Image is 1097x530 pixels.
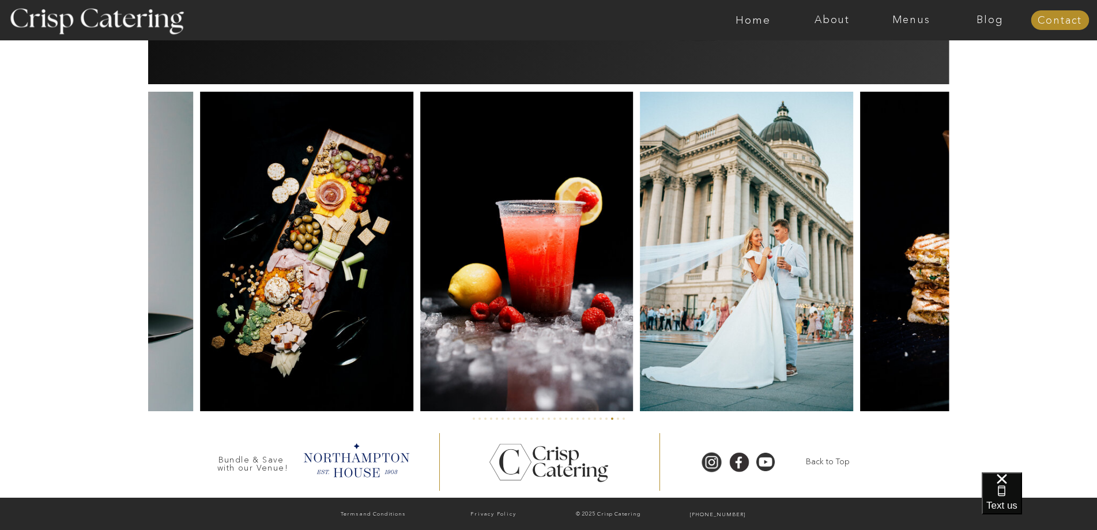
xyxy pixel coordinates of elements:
[315,509,432,521] a: Terms and Conditions
[213,456,293,467] h3: Bundle & Save with our Venue!
[478,418,481,420] li: Page dot 2
[793,14,872,26] a: About
[1031,15,1089,27] a: Contact
[951,14,1030,26] a: Blog
[473,418,475,420] li: Page dot 1
[714,14,793,26] a: Home
[617,418,619,420] li: Page dot 26
[791,456,865,468] a: Back to Top
[872,14,951,26] a: Menus
[435,509,552,520] a: Privacy Policy
[982,472,1097,530] iframe: podium webchat widget bubble
[665,509,771,521] a: [PHONE_NUMBER]
[623,418,625,420] li: Page dot 27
